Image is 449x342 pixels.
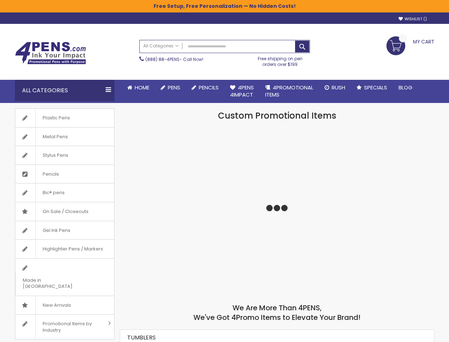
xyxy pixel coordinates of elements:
span: Metal Pens [35,128,75,146]
a: (888) 88-4PENS [145,56,180,62]
h2: We Are More Than 4PENS, We've Got 4Promo Items to Elevate Your Brand! [120,303,434,322]
a: Made in [GEOGRAPHIC_DATA] [15,259,114,296]
span: All Categories [143,43,179,49]
a: 4Pens4impact [224,80,260,103]
span: Pens [168,84,180,91]
a: Bic® pens [15,183,114,202]
a: Specials [351,80,393,95]
span: 4PROMOTIONAL ITEMS [265,84,313,98]
span: On Sale / Closeouts [35,202,96,221]
span: Pencils [35,165,66,183]
span: Bic® pens [35,183,72,202]
a: Home [122,80,155,95]
a: Blog [393,80,418,95]
a: Wishlist [399,16,427,22]
a: 4PROMOTIONALITEMS [260,80,319,103]
span: Plastic Pens [35,109,77,127]
a: Plastic Pens [15,109,114,127]
div: All Categories [15,80,114,101]
a: Stylus Pens [15,146,114,165]
span: Home [135,84,149,91]
a: Highlighter Pens / Markers [15,240,114,258]
h1: Custom Promotional Items [120,110,434,121]
a: Metal Pens [15,128,114,146]
a: All Categories [140,40,182,52]
span: Highlighter Pens / Markers [35,240,110,258]
a: New Arrivals [15,296,114,315]
div: Free shipping on pen orders over $199 [250,53,310,67]
span: Pencils [199,84,219,91]
span: Made in [GEOGRAPHIC_DATA] [15,271,96,296]
a: Gel Ink Pens [15,221,114,240]
span: 4Pens 4impact [230,84,254,98]
img: 4Pens Custom Pens and Promotional Products [15,42,86,64]
a: Pencils [186,80,224,95]
span: - Call Now! [145,56,203,62]
span: Specials [364,84,387,91]
a: Rush [319,80,351,95]
a: Pens [155,80,186,95]
a: Promotional Items by Industry [15,315,114,339]
a: Pencils [15,165,114,183]
span: New Arrivals [35,296,78,315]
span: Gel Ink Pens [35,221,77,240]
span: Blog [399,84,412,91]
span: Rush [332,84,345,91]
span: Promotional Items by Industry [35,315,106,339]
span: Stylus Pens [35,146,75,165]
a: On Sale / Closeouts [15,202,114,221]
